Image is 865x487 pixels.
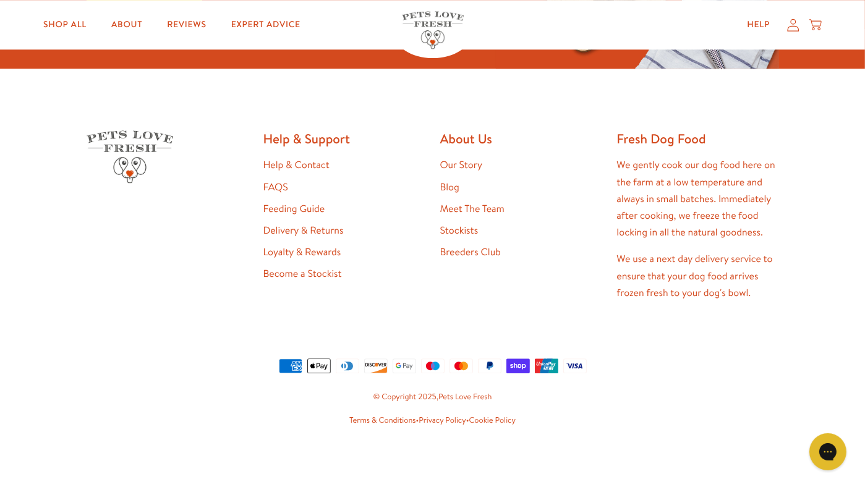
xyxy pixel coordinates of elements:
a: Shop All [33,12,96,37]
h2: About Us [440,130,602,147]
h2: Fresh Dog Food [617,130,779,147]
a: Privacy Policy [419,415,466,426]
a: Meet The Team [440,202,505,216]
a: Become a Stockist [263,267,342,281]
small: • • [87,414,779,428]
iframe: Gorgias live chat messenger [803,429,853,475]
a: Help [737,12,780,37]
a: Feeding Guide [263,202,325,216]
small: © Copyright 2025, [87,391,779,404]
h2: Help & Support [263,130,425,147]
p: We use a next day delivery service to ensure that your dog food arrives frozen fresh to your dog'... [617,251,779,302]
a: Expert Advice [221,12,310,37]
a: Pets Love Fresh [438,391,492,402]
a: Breeders Club [440,245,501,259]
a: Blog [440,180,459,194]
a: About [101,12,152,37]
a: Delivery & Returns [263,224,344,237]
a: Our Story [440,158,483,172]
a: Loyalty & Rewards [263,245,341,259]
a: Help & Contact [263,158,330,172]
a: Reviews [157,12,216,37]
a: Terms & Conditions [349,415,416,426]
p: We gently cook our dog food here on the farm at a low temperature and always in small batches. Im... [617,157,779,241]
a: FAQS [263,180,288,194]
img: Pets Love Fresh [402,11,464,49]
a: Cookie Policy [469,415,516,426]
a: Stockists [440,224,479,237]
img: Pets Love Fresh [87,130,173,183]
